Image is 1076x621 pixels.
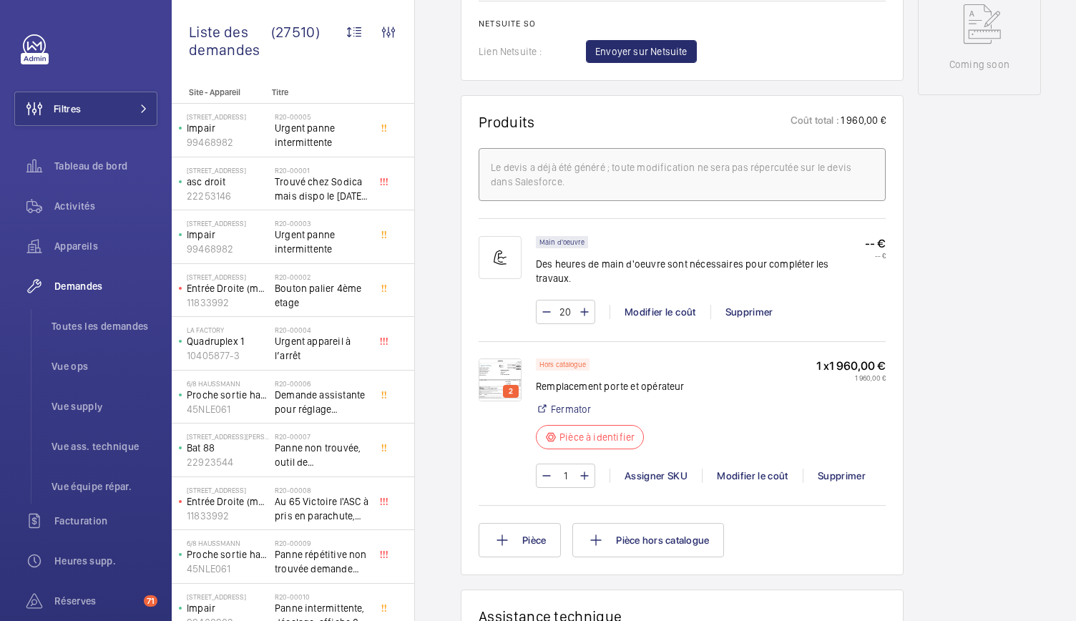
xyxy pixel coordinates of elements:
p: 10405877-3 [187,348,269,363]
span: Vue équipe répar. [52,479,157,494]
h2: R20-00002 [275,273,369,281]
h2: R20-00010 [275,592,369,601]
p: Titre [272,87,366,97]
span: Panne non trouvée, outil de déverouillouge impératif pour le diagnostic [275,441,369,469]
p: 45NLE061 [187,562,269,576]
p: Impair [187,601,269,615]
p: Remplacement porte et opérateur [536,379,685,393]
p: Quadruplex 1 [187,334,269,348]
p: 99468982 [187,242,269,256]
p: -- € [865,251,886,260]
button: Envoyer sur Netsuite [586,40,697,63]
p: [STREET_ADDRESS] [187,166,269,175]
span: Vue ops [52,359,157,373]
h1: Produits [479,113,535,131]
span: Trouvé chez Sodica mais dispo le [DATE] [URL][DOMAIN_NAME] [275,175,369,203]
p: -- € [865,236,886,251]
p: Main d'oeuvre [539,240,585,245]
span: Réserves [54,594,138,608]
span: 71 [144,595,157,607]
p: 1 x 1 960,00 € [816,358,886,373]
span: Bouton palier 4ème etage [275,281,369,310]
p: Coût total : [791,113,839,131]
span: Filtres [54,102,81,116]
span: Demandes [54,279,157,293]
img: muscle-sm.svg [479,236,522,279]
p: Entrée Droite (monte-charge) [187,494,269,509]
p: Proche sortie hall Pelletier [187,388,269,402]
span: Appareils [54,239,157,253]
p: 99468982 [187,135,269,150]
p: 22253146 [187,189,269,203]
p: [STREET_ADDRESS] [187,219,269,228]
span: Urgent panne intermittente [275,121,369,150]
h2: R20-00001 [275,166,369,175]
p: 45NLE061 [187,402,269,416]
p: Impair [187,228,269,242]
span: Demande assistante pour réglage d'opérateurs porte cabine double accès [275,388,369,416]
span: Panne répétitive non trouvée demande assistance expert technique [275,547,369,576]
h2: Netsuite SO [479,19,886,29]
p: 1 960,00 € [816,373,886,382]
p: 22923544 [187,455,269,469]
p: [STREET_ADDRESS] [187,273,269,281]
span: Toutes les demandes [52,319,157,333]
span: Tableau de bord [54,159,157,173]
div: Modifier le coût [610,305,710,319]
button: Pièce hors catalogue [572,523,724,557]
h2: R20-00004 [275,326,369,334]
span: Liste des demandes [189,23,271,59]
p: 1 960,00 € [839,113,886,131]
div: Modifier le coût [702,469,803,483]
div: Supprimer [710,305,788,319]
button: Pièce [479,523,561,557]
p: Hors catalogue [539,362,586,367]
div: Assigner SKU [610,469,702,483]
p: Pièce à identifier [559,430,635,444]
span: Urgent panne intermittente [275,228,369,256]
h2: R20-00008 [275,486,369,494]
p: Entrée Droite (monte-charge) [187,281,269,295]
span: Facturation [54,514,157,528]
p: [STREET_ADDRESS] [187,112,269,121]
h2: R20-00007 [275,432,369,441]
span: Envoyer sur Netsuite [595,44,688,59]
p: 11833992 [187,295,269,310]
p: [STREET_ADDRESS] [187,592,269,601]
p: Site - Appareil [172,87,266,97]
h2: R20-00003 [275,219,369,228]
span: Au 65 Victoire l'ASC à pris en parachute, toutes les sécu coupé, il est au 3 ème, asc sans machin... [275,494,369,523]
p: Bat 88 [187,441,269,455]
p: 2 [506,385,516,398]
p: [STREET_ADDRESS] [187,486,269,494]
p: Des heures de main d'oeuvre sont nécessaires pour compléter les travaux. [536,257,865,285]
span: Vue ass. technique [52,439,157,454]
p: 6/8 Haussmann [187,539,269,547]
span: Vue supply [52,399,157,414]
p: La Factory [187,326,269,334]
span: Activités [54,199,157,213]
h2: R20-00006 [275,379,369,388]
p: [STREET_ADDRESS][PERSON_NAME] [187,432,269,441]
p: asc droit [187,175,269,189]
img: 1753121046099-72e612be-1b2e-471e-9268-257010193e5d [479,358,522,401]
span: Urgent appareil à l’arrêt [275,334,369,363]
h2: R20-00009 [275,539,369,547]
p: 11833992 [187,509,269,523]
button: Filtres [14,92,157,126]
p: Proche sortie hall Pelletier [187,547,269,562]
div: Supprimer [803,469,880,483]
p: Coming soon [949,57,1009,72]
span: Heures supp. [54,554,157,568]
div: Le devis a déjà été généré ; toute modification ne sera pas répercutée sur le devis dans Salesforce. [491,160,874,189]
p: 6/8 Haussmann [187,379,269,388]
a: Fermator [551,402,591,416]
p: Impair [187,121,269,135]
h2: R20-00005 [275,112,369,121]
